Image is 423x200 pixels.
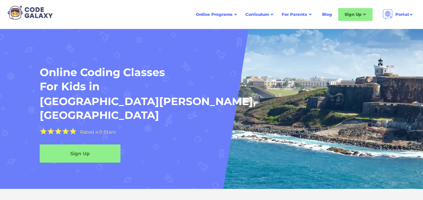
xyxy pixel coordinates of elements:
[395,11,409,18] div: Portal
[62,128,69,134] img: Yellow Star - the Code Galaxy
[80,130,116,134] div: Rated 4.9 Stars
[318,8,336,21] a: Blog
[345,11,361,18] div: Sign Up
[278,8,316,21] div: For Parents
[70,128,76,134] img: Yellow Star - the Code Galaxy
[40,150,120,157] div: Sign Up
[40,95,309,123] h1: [GEOGRAPHIC_DATA][PERSON_NAME], [GEOGRAPHIC_DATA]
[282,11,307,18] div: For Parents
[245,11,269,18] div: Curriculum
[40,65,330,93] h1: Online Coding Classes For Kids in
[192,8,241,21] div: Online Programs
[338,8,373,21] div: Sign Up
[40,144,120,163] a: Sign Up
[47,128,54,134] img: Yellow Star - the Code Galaxy
[241,8,278,21] div: Curriculum
[196,11,233,18] div: Online Programs
[55,128,62,134] img: Yellow Star - the Code Galaxy
[379,7,418,22] div: Portal
[40,128,47,134] img: Yellow Star - the Code Galaxy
